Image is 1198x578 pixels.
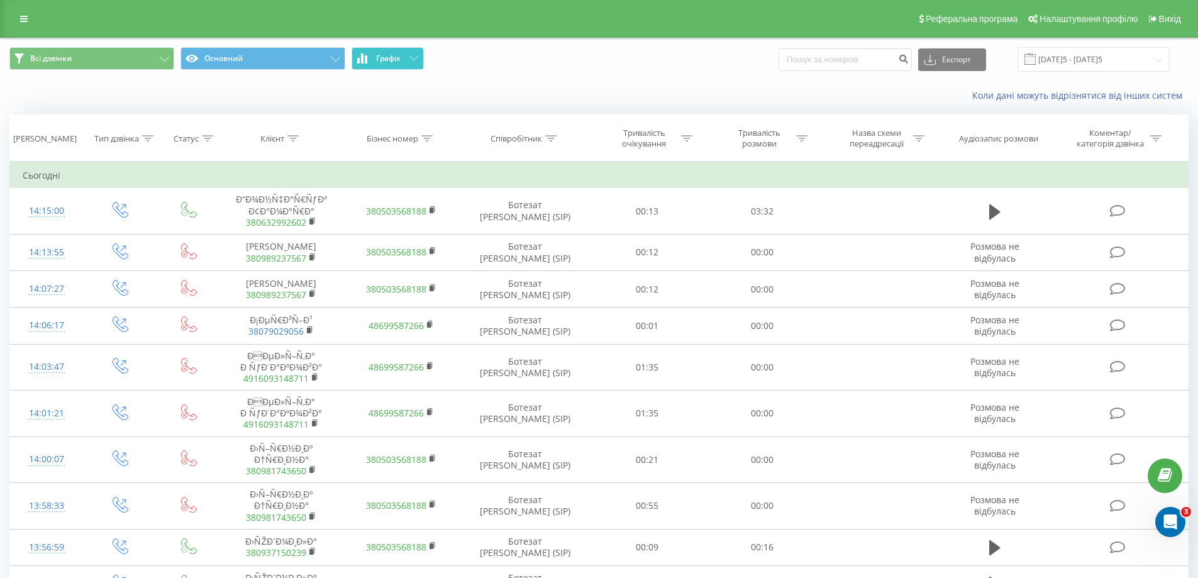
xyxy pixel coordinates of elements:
div: Статус [174,133,199,144]
td: 00:09 [590,529,705,565]
td: 01:35 [590,391,705,437]
span: Налаштування профілю [1040,14,1138,24]
td: Ботезат [PERSON_NAME] (SIP) [461,391,590,437]
td: Сьогодні [10,163,1189,188]
div: Тип дзвінка [94,133,139,144]
td: Ботезат [PERSON_NAME] (SIP) [461,483,590,530]
a: 48699587266 [369,320,424,331]
span: Розмова не відбулась [970,314,1019,337]
a: 380503568188 [366,283,426,295]
td: 00:16 [705,529,820,565]
td: ÐÐµÐ»Ñ–Ñ‚Ð° Ð ÑƒÐ´Ð°ÐºÐ¾Ð²Ð° [221,391,341,437]
span: Всі дзвінки [30,53,72,64]
div: 14:07:27 [23,277,71,301]
td: 00:12 [590,234,705,270]
div: Клієнт [260,133,284,144]
td: 03:32 [705,188,820,235]
button: Графік [352,47,424,70]
div: 14:13:55 [23,240,71,265]
span: Розмова не відбулась [970,355,1019,379]
td: 00:00 [705,436,820,483]
td: Ð›Ñ–Ñ€Ð½Ð¸Ðº Ð†Ñ€Ð¸Ð½Ð° [221,483,341,530]
td: Ботезат [PERSON_NAME] (SIP) [461,188,590,235]
button: Експорт [918,48,986,71]
td: Ботезат [PERSON_NAME] (SIP) [461,308,590,344]
a: 380981743650 [246,511,306,523]
td: 00:00 [705,483,820,530]
td: 01:35 [590,344,705,391]
button: Основний [180,47,345,70]
a: 38079029056 [248,325,304,337]
input: Пошук за номером [779,48,912,71]
a: 380503568188 [366,499,426,511]
a: 380503568188 [366,246,426,258]
td: Ð“Ð¾Ð½Ñ‡Ð°Ñ€ÑƒÐº Ð¢Ð°Ð¼Ð°Ñ€Ð° [221,188,341,235]
span: Розмова не відбулась [970,494,1019,517]
td: 00:21 [590,436,705,483]
div: Назва схеми переадресації [843,128,910,149]
td: 00:00 [705,391,820,437]
td: 00:00 [705,234,820,270]
button: Всі дзвінки [9,47,174,70]
td: 00:00 [705,271,820,308]
td: Ботезат [PERSON_NAME] (SIP) [461,344,590,391]
td: Ботезат [PERSON_NAME] (SIP) [461,436,590,483]
a: 380989237567 [246,289,306,301]
div: Коментар/категорія дзвінка [1073,128,1147,149]
div: 14:00:07 [23,447,71,472]
a: 380632992602 [246,216,306,228]
a: 48699587266 [369,407,424,419]
span: Реферальна програма [926,14,1018,24]
td: Ботезат [PERSON_NAME] (SIP) [461,234,590,270]
a: 48699587266 [369,361,424,373]
span: Розмова не відбулась [970,240,1019,264]
td: 00:00 [705,344,820,391]
a: Коли дані можуть відрізнятися вiд інших систем [972,89,1189,101]
td: [PERSON_NAME] [221,271,341,308]
td: 00:00 [705,308,820,344]
td: Ботезат [PERSON_NAME] (SIP) [461,529,590,565]
span: Вихід [1159,14,1181,24]
div: 14:15:00 [23,199,71,223]
a: 380989237567 [246,252,306,264]
span: Розмова не відбулась [970,277,1019,301]
div: 14:01:21 [23,401,71,426]
td: Ботезат [PERSON_NAME] (SIP) [461,271,590,308]
td: 00:01 [590,308,705,344]
td: Ð›ÑŽÐ´Ð¼Ð¸Ð»Ð° [221,529,341,565]
a: 380981743650 [246,465,306,477]
div: 14:06:17 [23,313,71,338]
td: 00:55 [590,483,705,530]
span: Розмова не відбулась [970,401,1019,425]
td: [PERSON_NAME] [221,234,341,270]
td: 00:12 [590,271,705,308]
div: 13:58:33 [23,494,71,518]
div: Співробітник [491,133,542,144]
span: Розмова не відбулась [970,448,1019,471]
a: 380503568188 [366,541,426,553]
div: Бізнес номер [367,133,418,144]
td: 00:13 [590,188,705,235]
a: 4916093148711 [243,418,309,430]
div: [PERSON_NAME] [13,133,77,144]
div: Аудіозапис розмови [959,133,1038,144]
a: 4916093148711 [243,372,309,384]
a: 380937150239 [246,547,306,559]
div: Тривалість очікування [611,128,678,149]
div: 14:03:47 [23,355,71,379]
td: ÐÐµÐ»Ñ–Ñ‚Ð° Ð ÑƒÐ´Ð°ÐºÐ¾Ð²Ð° [221,344,341,391]
span: Графік [376,54,401,63]
td: Ð¡ÐµÑ€Ð³Ñ–Ð¹ [221,308,341,344]
a: 380503568188 [366,453,426,465]
div: 13:56:59 [23,535,71,560]
span: 3 [1181,507,1191,517]
td: Ð›Ñ–Ñ€Ð½Ð¸Ðº Ð†Ñ€Ð¸Ð½Ð° [221,436,341,483]
iframe: Intercom live chat [1155,507,1185,537]
div: Тривалість розмови [726,128,793,149]
a: 380503568188 [366,205,426,217]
